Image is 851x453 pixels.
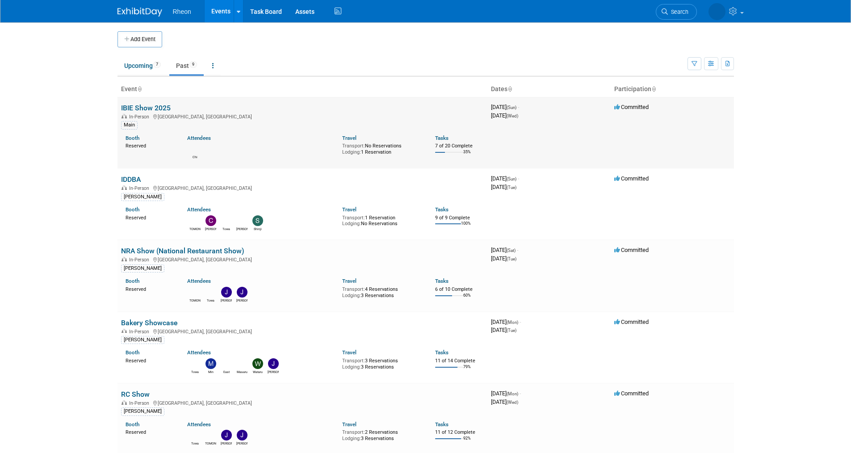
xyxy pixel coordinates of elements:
div: Reserved [126,213,174,221]
div: [GEOGRAPHIC_DATA], [GEOGRAPHIC_DATA] [121,113,484,120]
span: [DATE] [491,390,521,397]
div: [GEOGRAPHIC_DATA], [GEOGRAPHIC_DATA] [121,256,484,263]
div: Terrones Jose [236,226,247,231]
div: [PERSON_NAME] [121,193,164,201]
span: [DATE] [491,327,516,333]
div: Towa Masuyama [189,369,201,374]
img: In-Person Event [122,114,127,118]
div: Carlos Hernandez [205,226,216,231]
div: Reserved [126,141,174,149]
th: Event [117,82,487,97]
a: Travel [342,135,356,141]
th: Dates [487,82,611,97]
img: TOMONORI SHINOZAKI [190,215,201,226]
span: Committed [614,175,649,182]
div: 7 of 20 Complete [435,143,484,149]
img: Masaru Uchida [237,358,247,369]
img: Jose Umana [221,287,232,298]
a: IBIE Show 2025 [121,104,171,112]
span: In-Person [129,329,152,335]
div: [GEOGRAPHIC_DATA], [GEOGRAPHIC_DATA] [121,327,484,335]
div: [PERSON_NAME] [121,336,164,344]
img: Towa Masuyama [190,358,201,369]
div: Jose Umana [221,298,232,303]
span: (Mon) [507,320,518,325]
span: Lodging: [342,221,361,226]
span: Committed [614,319,649,325]
img: Towa Masuyama [221,215,232,226]
img: Shinji Imaizumi [252,215,263,226]
span: Lodging: [342,293,361,298]
div: Min Lyu [205,369,216,374]
span: [DATE] [491,319,521,325]
div: 3 Reservations 3 Reservations [342,356,422,370]
a: NRA Show (National Restaurant Show) [121,247,244,255]
span: Transport: [342,429,365,435]
span: - [518,104,519,110]
a: Tasks [435,349,449,356]
span: - [518,175,519,182]
span: [DATE] [491,184,516,190]
a: Travel [342,349,356,356]
div: Wataru Fukushima [252,369,263,374]
span: In-Person [129,114,152,120]
span: [DATE] [491,175,519,182]
a: Attendees [187,135,211,141]
a: Tasks [435,206,449,213]
span: In-Person [129,257,152,263]
div: Reserved [126,285,174,293]
a: RC Show [121,390,150,398]
td: 35% [463,150,471,162]
th: Participation [611,82,734,97]
img: East Rheon USA [221,358,232,369]
a: Tasks [435,135,449,141]
button: Add Event [117,31,162,47]
img: In-Person Event [122,257,127,261]
a: Travel [342,206,356,213]
span: (Tue) [507,185,516,190]
span: Transport: [342,286,365,292]
div: Towa Masuyama [221,226,232,231]
a: Tasks [435,278,449,284]
div: 2 Reservations 3 Reservations [342,428,422,441]
div: 11 of 12 Complete [435,429,484,436]
div: TOMONORI SHINOZAKI [205,440,216,446]
a: Attendees [187,421,211,428]
img: Towa Masuyama [205,287,216,298]
span: [DATE] [491,255,516,262]
a: Tasks [435,421,449,428]
span: - [520,390,521,397]
div: Reserved [126,428,174,436]
div: Masaru Uchida [236,369,247,374]
img: ExhibitDay [117,8,162,17]
div: Main [121,121,138,129]
a: Attendees [187,206,211,213]
a: Bakery Showcase [121,319,177,327]
img: TOMONORI SHINOZAKI [205,430,216,440]
div: 4 Reservations 3 Reservations [342,285,422,298]
span: [DATE] [491,398,518,405]
td: 60% [463,293,471,305]
img: John Giacoio [268,358,279,369]
div: Towa Masuyama [189,440,201,446]
a: Search [656,4,697,20]
img: TOMONORI SHINOZAKI [190,287,201,298]
a: Sort by Event Name [137,85,142,92]
div: Chi Muir [189,154,201,159]
a: Attendees [187,278,211,284]
span: Lodging: [342,364,361,370]
img: Carlos Hernandez [205,215,216,226]
div: John Giacoio [268,369,279,374]
span: - [520,319,521,325]
span: Lodging: [342,149,361,155]
img: John Giacoio [221,430,232,440]
span: Transport: [342,143,365,149]
span: (Wed) [507,113,518,118]
img: In-Person Event [122,185,127,190]
div: No Reservations 1 Reservation [342,141,422,155]
div: 11 of 14 Complete [435,358,484,364]
div: [PERSON_NAME] [121,264,164,273]
span: (Mon) [507,391,518,396]
span: [DATE] [491,112,518,119]
td: 92% [463,436,471,448]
